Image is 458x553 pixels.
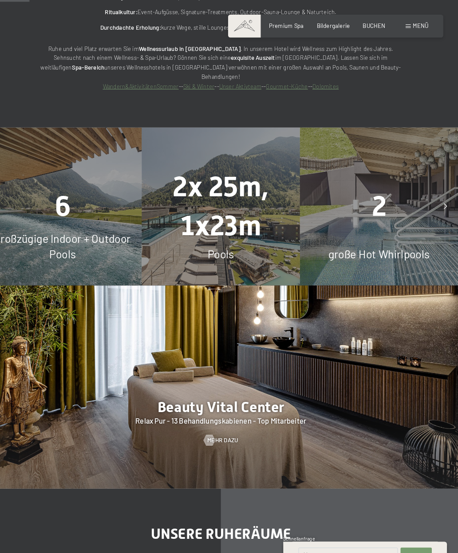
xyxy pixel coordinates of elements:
a: Unser Aktivteam [228,80,268,87]
a: Mehr dazu [213,421,246,429]
strong: Spa-Bereich [85,62,117,69]
button: Weiter [403,529,433,545]
div: Carousel Page 2 [232,541,236,545]
a: Wandern&AktivitätenSommer [115,80,189,87]
a: BUCHEN [366,21,388,28]
span: große Hot Whirlpools [333,239,431,252]
p: Event-Aufgüsse, Signature-Treatments, Outdoor-Sauna-Lounge & Naturteich. [51,7,407,16]
div: Carousel Page 1 (Current Slide) [222,541,226,545]
span: 6 [69,184,84,215]
span: Mehr dazu [216,421,246,429]
strong: Ritualkultur: [117,8,149,15]
span: großzügige Indoor + Outdoor Pools [11,224,142,252]
span: 2x 25m, 1x23m [183,165,276,234]
span: 2 [375,184,389,215]
span: Menü [415,21,430,28]
a: Premium Spa [276,21,309,28]
strong: Wellnessurlaub in [GEOGRAPHIC_DATA] [150,43,248,51]
span: Schnellanfrage [289,518,320,523]
span: Pools [216,239,242,252]
p: Ruhe und viel Platz erwarten Sie im . In unserem Hotel wird Wellness zum Highlight des Jahres. Se... [51,43,407,88]
a: Bildergalerie [322,21,354,28]
div: Carousel Pagination [37,541,421,553]
a: Ski & Winter [193,80,223,87]
a: Gourmet-Küche [273,80,313,87]
span: Weiter [408,533,427,540]
a: Dolomites [318,80,343,87]
strong: exquisite Auszeit [239,52,281,59]
strong: Durchdachte Erholung: [113,23,171,30]
p: kurze Wege, stille Lounges, Hydration & Tee – Wellness, das nachwirkt. [51,22,407,31]
span: Unsere Ruheräume [162,507,296,524]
